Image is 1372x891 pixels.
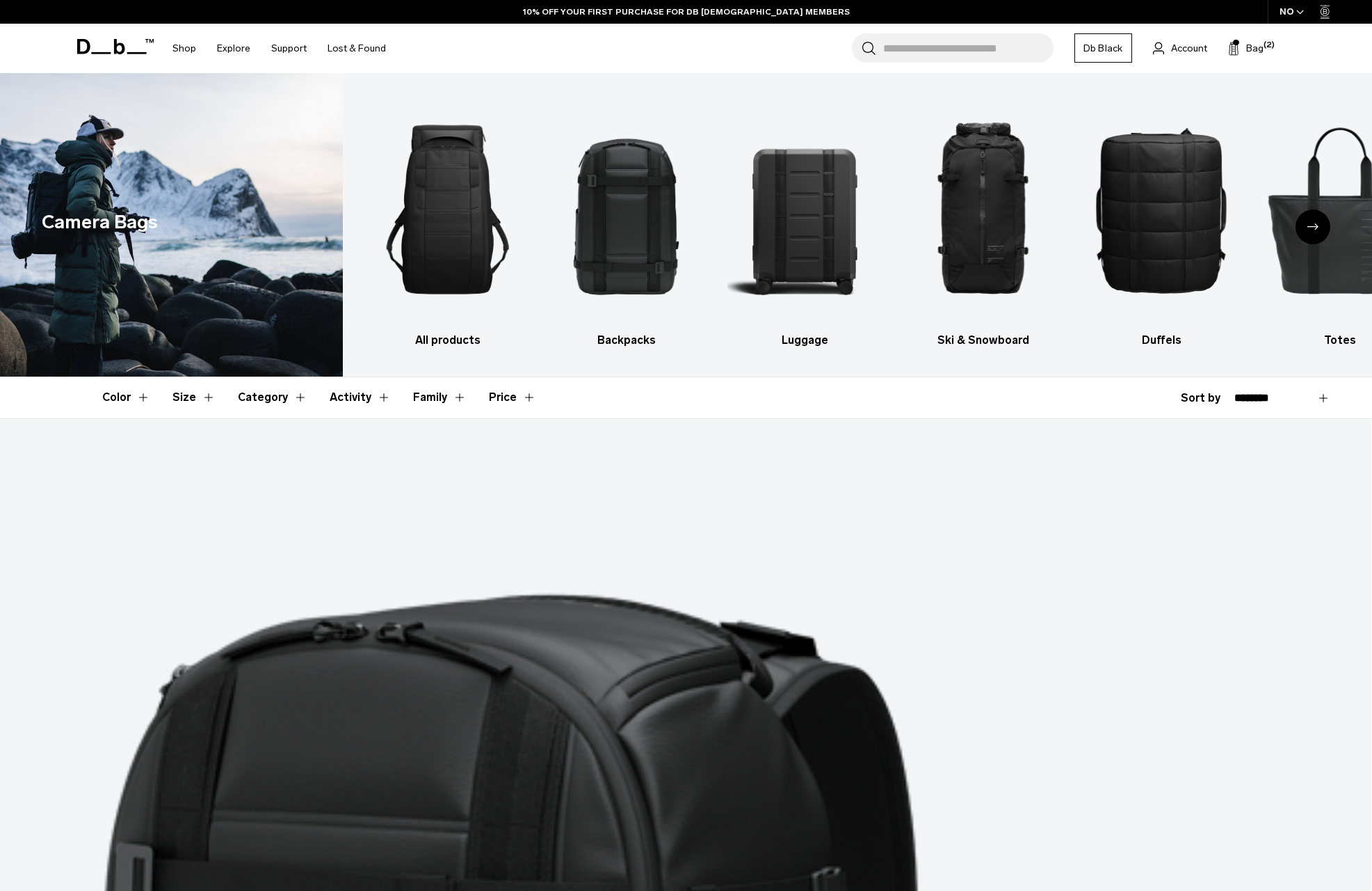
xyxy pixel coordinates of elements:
[330,377,391,418] button: Toggle Filter
[1084,94,1238,349] li: 5 / 10
[906,332,1060,349] h3: Ski & Snowboard
[1264,40,1275,52] span: (2)
[172,377,216,418] button: Toggle Filter
[549,332,704,349] h3: Backpacks
[727,94,882,349] a: Db Luggage
[549,94,704,349] li: 2 / 10
[1153,40,1207,56] a: Account
[238,377,307,418] button: Toggle Filter
[523,6,850,18] a: 10% OFF YOUR FIRST PURCHASE FOR DB [DEMOGRAPHIC_DATA] MEMBERS
[1084,94,1238,349] a: Db Duffels
[371,94,525,349] a: Db All products
[906,94,1060,349] a: Db Ski & Snowboard
[906,94,1060,349] li: 4 / 10
[727,332,882,349] h3: Luggage
[1084,94,1238,325] img: Db
[727,94,882,349] li: 3 / 10
[162,24,396,73] nav: Main Navigation
[549,94,704,325] img: Db
[489,377,536,418] button: Toggle Price
[906,94,1060,325] img: Db
[217,24,250,73] a: Explore
[172,24,196,73] a: Shop
[328,24,386,73] a: Lost & Found
[1084,332,1238,349] h3: Duffels
[1296,210,1330,244] div: Next slide
[271,24,307,73] a: Support
[1074,33,1132,63] a: Db Black
[42,208,158,237] h1: Camera Bags
[1246,41,1264,56] span: Bag
[371,94,525,325] img: Db
[1228,40,1264,56] button: Bag (2)
[371,94,525,349] li: 1 / 10
[413,377,467,418] button: Toggle Filter
[102,377,150,418] button: Toggle Filter
[1171,41,1207,56] span: Account
[549,94,704,349] a: Db Backpacks
[727,94,882,325] img: Db
[371,332,525,349] h3: All products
